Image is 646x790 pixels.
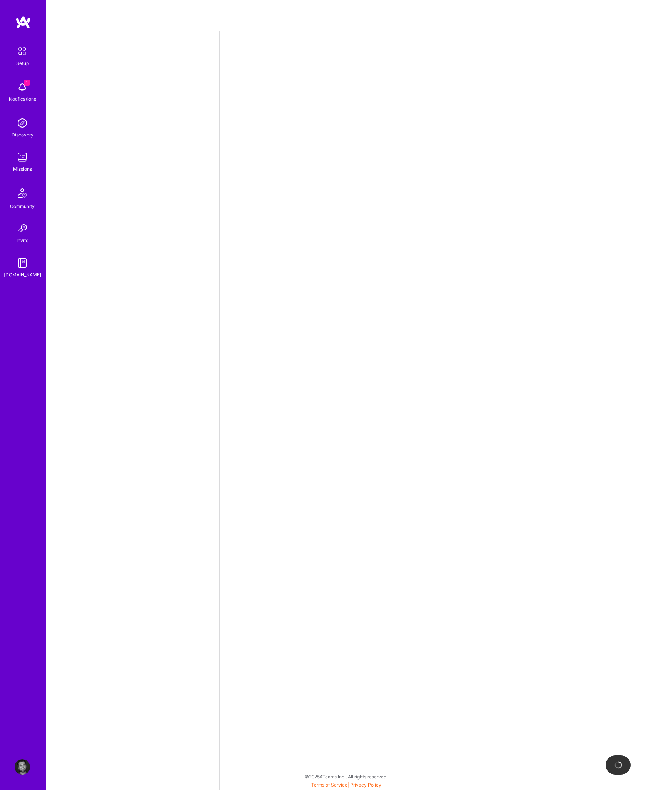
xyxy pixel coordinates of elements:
[350,782,381,788] a: Privacy Policy
[15,15,31,29] img: logo
[311,782,347,788] a: Terms of Service
[15,150,30,165] img: teamwork
[15,80,30,95] img: bell
[15,255,30,271] img: guide book
[614,761,623,769] img: loading
[4,271,41,279] div: [DOMAIN_NAME]
[16,59,29,67] div: Setup
[46,767,646,786] div: © 2025 ATeams Inc., All rights reserved.
[17,236,28,244] div: Invite
[10,202,35,210] div: Community
[13,184,32,202] img: Community
[311,782,381,788] span: |
[13,759,32,775] a: User Avatar
[9,95,36,103] div: Notifications
[14,43,30,59] img: setup
[12,131,33,139] div: Discovery
[24,80,30,86] span: 1
[15,221,30,236] img: Invite
[15,115,30,131] img: discovery
[13,165,32,173] div: Missions
[15,759,30,775] img: User Avatar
